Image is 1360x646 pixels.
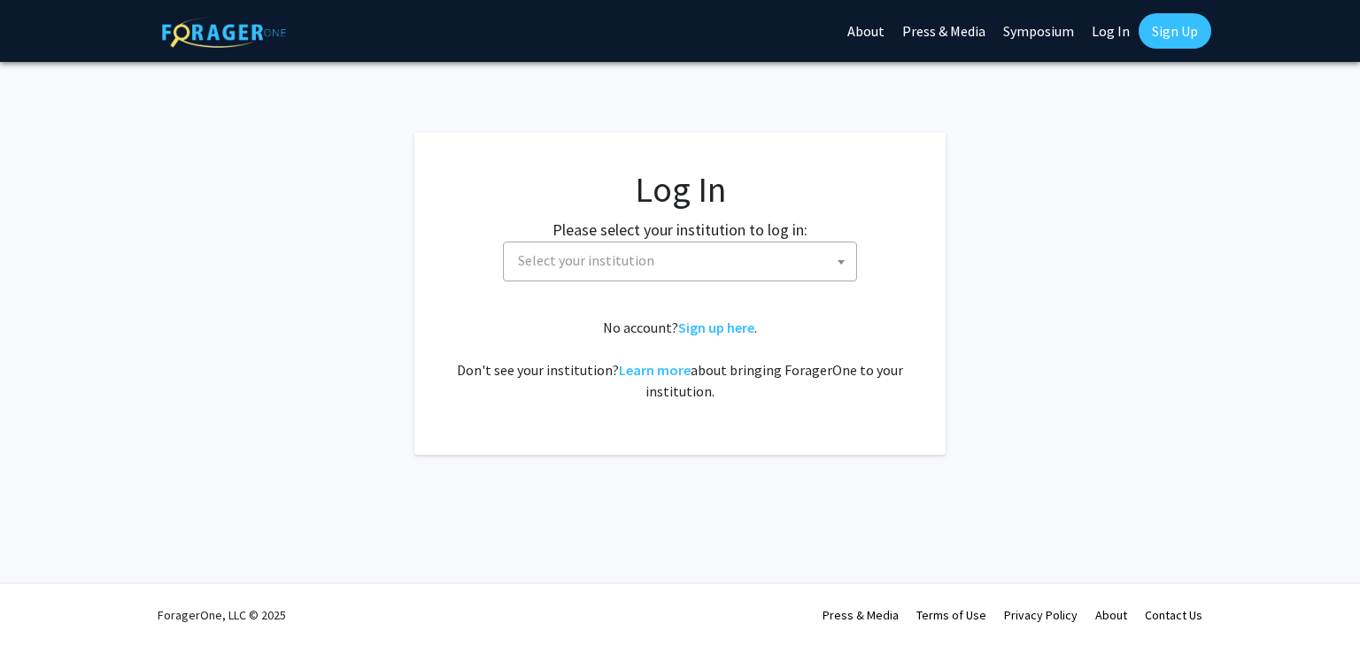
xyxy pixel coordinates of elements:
a: Sign Up [1139,13,1211,49]
span: Select your institution [518,251,654,269]
a: Contact Us [1145,607,1202,623]
span: Select your institution [511,242,856,279]
a: Privacy Policy [1004,607,1078,623]
a: Terms of Use [916,607,986,623]
a: About [1095,607,1127,623]
h1: Log In [450,168,910,211]
div: ForagerOne, LLC © 2025 [158,584,286,646]
img: ForagerOne Logo [162,17,286,48]
a: Press & Media [823,607,899,623]
span: Select your institution [503,242,857,281]
label: Please select your institution to log in: [552,218,807,242]
div: No account? . Don't see your institution? about bringing ForagerOne to your institution. [450,317,910,402]
a: Learn more about bringing ForagerOne to your institution [619,361,691,379]
a: Sign up here [678,319,754,336]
